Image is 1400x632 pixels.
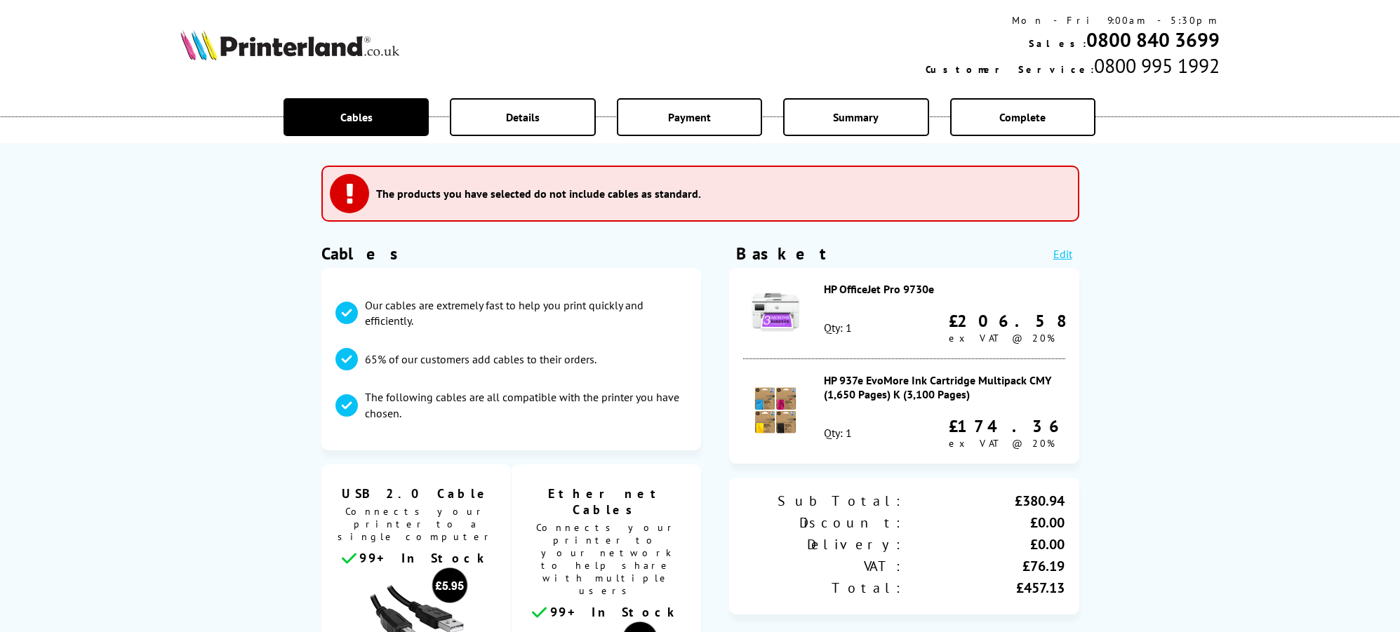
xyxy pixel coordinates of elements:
[321,243,702,264] h1: Cables
[328,502,504,550] span: Connects your printer to a single computer
[522,485,691,518] span: Ethernet Cables
[751,288,800,337] img: HP OfficeJet Pro 9730e
[180,29,399,60] img: Printerland Logo
[904,557,1065,575] div: £76.19
[519,518,694,604] span: Connects your printer to your network to help share with multiple users
[999,110,1046,124] span: Complete
[949,332,1055,344] span: ex VAT @ 20%
[824,426,852,440] div: Qty: 1
[949,415,1065,437] div: £174.36
[332,485,500,502] span: USB 2.0 Cable
[1029,37,1086,50] span: Sales:
[743,535,904,553] div: Delivery:
[904,513,1065,532] div: £0.00
[668,110,711,124] span: Payment
[824,373,1065,401] div: HP 937e EvoMore Ink Cartridge Multipack CMY (1,650 Pages) K (3,100 Pages)
[736,243,827,264] div: Basket
[949,437,1055,450] span: ex VAT @ 20%
[1053,247,1072,261] a: Edit
[1086,27,1220,53] a: 0800 840 3699
[506,110,540,124] span: Details
[365,297,688,329] p: Our cables are extremely fast to help you print quickly and efficiently.
[550,604,681,620] span: 99+ In Stock
[365,389,688,421] p: The following cables are all compatible with the printer you have chosen.
[376,187,701,201] h3: The products you have selected do not include cables as standard.
[949,310,1065,332] div: £206.58
[365,351,596,367] p: 65% of our customers add cables to their orders.
[743,513,904,532] div: Discount:
[904,535,1065,553] div: £0.00
[743,579,904,597] div: Total:
[926,63,1094,76] span: Customer Service:
[904,579,1065,597] div: £457.13
[926,14,1220,27] div: Mon - Fri 9:00am - 5:30pm
[743,557,904,575] div: VAT:
[904,492,1065,510] div: £380.94
[1094,53,1220,79] span: 0800 995 1992
[824,282,1065,296] div: HP OfficeJet Pro 9730e
[743,492,904,510] div: Sub Total:
[340,110,373,124] span: Cables
[824,321,852,335] div: Qty: 1
[359,550,490,566] span: 99+ In Stock
[751,386,800,435] img: HP 937e EvoMore Ink Cartridge Multipack CMY (1,650 Pages) K (3,100 Pages)
[833,110,879,124] span: Summary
